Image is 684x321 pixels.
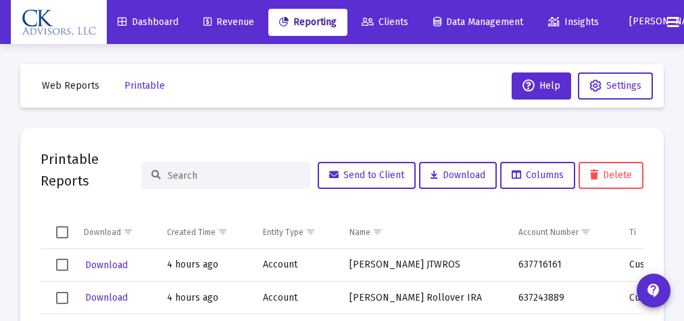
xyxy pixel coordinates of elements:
td: Column Entity Type [253,216,341,249]
button: Delete [579,162,643,189]
td: [PERSON_NAME] Rollover IRA [340,282,509,314]
td: 637716161 [509,249,620,282]
div: Entity Type [263,227,303,238]
div: Select row [56,259,68,271]
button: Download [419,162,497,189]
input: Search [168,170,300,181]
span: Web Reports [42,80,99,91]
span: Show filter options for column 'Created Time' [218,227,228,237]
span: Help [522,80,560,91]
span: Show filter options for column 'Name' [372,227,383,237]
a: Insights [537,9,610,36]
a: Data Management [422,9,534,36]
a: Reporting [268,9,347,36]
div: Select all [56,226,68,238]
span: Show filter options for column 'Account Number' [581,227,591,237]
td: Column Download [74,216,157,249]
td: [PERSON_NAME] JTWROS [340,249,509,282]
td: Column Name [340,216,509,249]
div: Name [349,227,370,238]
button: Download [84,288,129,307]
button: [PERSON_NAME] [613,8,656,35]
div: Select row [56,292,68,304]
span: Insights [548,16,599,28]
td: 637243889 [509,282,620,314]
span: Download [431,169,485,181]
a: Dashboard [107,9,189,36]
div: Download [84,227,121,238]
span: Revenue [203,16,254,28]
span: Delete [590,169,632,181]
td: Column Account Number [509,216,620,249]
img: Dashboard [21,9,97,36]
td: Account [253,249,341,282]
button: Send to Client [318,162,416,189]
button: Columns [500,162,575,189]
span: Show filter options for column 'Entity Type' [306,227,316,237]
span: Show filter options for column 'Download' [123,227,133,237]
span: Printable [124,80,165,91]
a: Revenue [193,9,265,36]
button: Web Reports [31,72,110,100]
span: Columns [512,169,564,181]
a: Clients [351,9,419,36]
span: Send to Client [329,169,404,181]
div: Created Time [167,227,216,238]
td: Account [253,282,341,314]
td: 4 hours ago [157,282,253,314]
span: Dashboard [118,16,178,28]
span: Data Management [433,16,523,28]
button: Download [84,255,129,275]
button: Help [512,72,571,100]
span: Download [85,292,128,303]
span: Reporting [279,16,337,28]
mat-icon: contact_support [645,282,662,299]
td: Column Created Time [157,216,253,249]
button: Printable [114,72,176,100]
span: Download [85,259,128,271]
td: 4 hours ago [157,249,253,282]
h2: Printable Reports [41,148,141,192]
div: Account Number [518,227,579,238]
span: Clients [362,16,408,28]
span: Settings [606,80,641,91]
button: Settings [578,72,653,100]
